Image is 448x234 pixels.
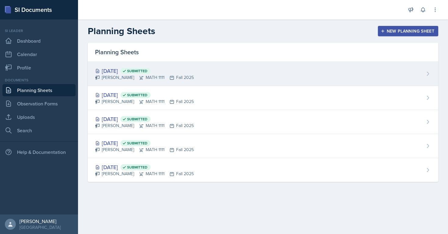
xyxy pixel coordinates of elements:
div: [DATE] [95,139,194,147]
a: Profile [2,62,76,74]
a: [DATE] Submitted [PERSON_NAME]MATH 1111Fall 2025 [88,62,438,86]
a: Observation Forms [2,97,76,110]
div: [PERSON_NAME] MATH 1111 Fall 2025 [95,171,194,177]
div: Si leader [2,28,76,34]
a: Uploads [2,111,76,123]
a: [DATE] Submitted [PERSON_NAME]MATH 1111Fall 2025 [88,110,438,134]
div: [PERSON_NAME] [20,218,61,224]
a: Search [2,124,76,136]
span: Submitted [127,93,148,97]
a: Dashboard [2,35,76,47]
a: Planning Sheets [2,84,76,96]
div: [PERSON_NAME] MATH 1111 Fall 2025 [95,98,194,105]
div: [PERSON_NAME] MATH 1111 Fall 2025 [95,147,194,153]
h2: Planning Sheets [88,26,155,37]
a: [DATE] Submitted [PERSON_NAME]MATH 1111Fall 2025 [88,158,438,182]
div: [GEOGRAPHIC_DATA] [20,224,61,230]
div: [DATE] [95,91,194,99]
div: Documents [2,77,76,83]
a: Calendar [2,48,76,60]
button: New Planning Sheet [378,26,438,36]
div: [DATE] [95,115,194,123]
span: Submitted [127,141,148,146]
div: Help & Documentation [2,146,76,158]
span: Submitted [127,69,148,73]
div: New Planning Sheet [382,29,434,34]
span: Submitted [127,117,148,122]
span: Submitted [127,165,148,170]
a: [DATE] Submitted [PERSON_NAME]MATH 1111Fall 2025 [88,134,438,158]
div: [DATE] [95,163,194,171]
a: [DATE] Submitted [PERSON_NAME]MATH 1111Fall 2025 [88,86,438,110]
div: [PERSON_NAME] MATH 1111 Fall 2025 [95,122,194,129]
div: [DATE] [95,67,194,75]
div: [PERSON_NAME] MATH 1111 Fall 2025 [95,74,194,81]
div: Planning Sheets [88,43,438,62]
